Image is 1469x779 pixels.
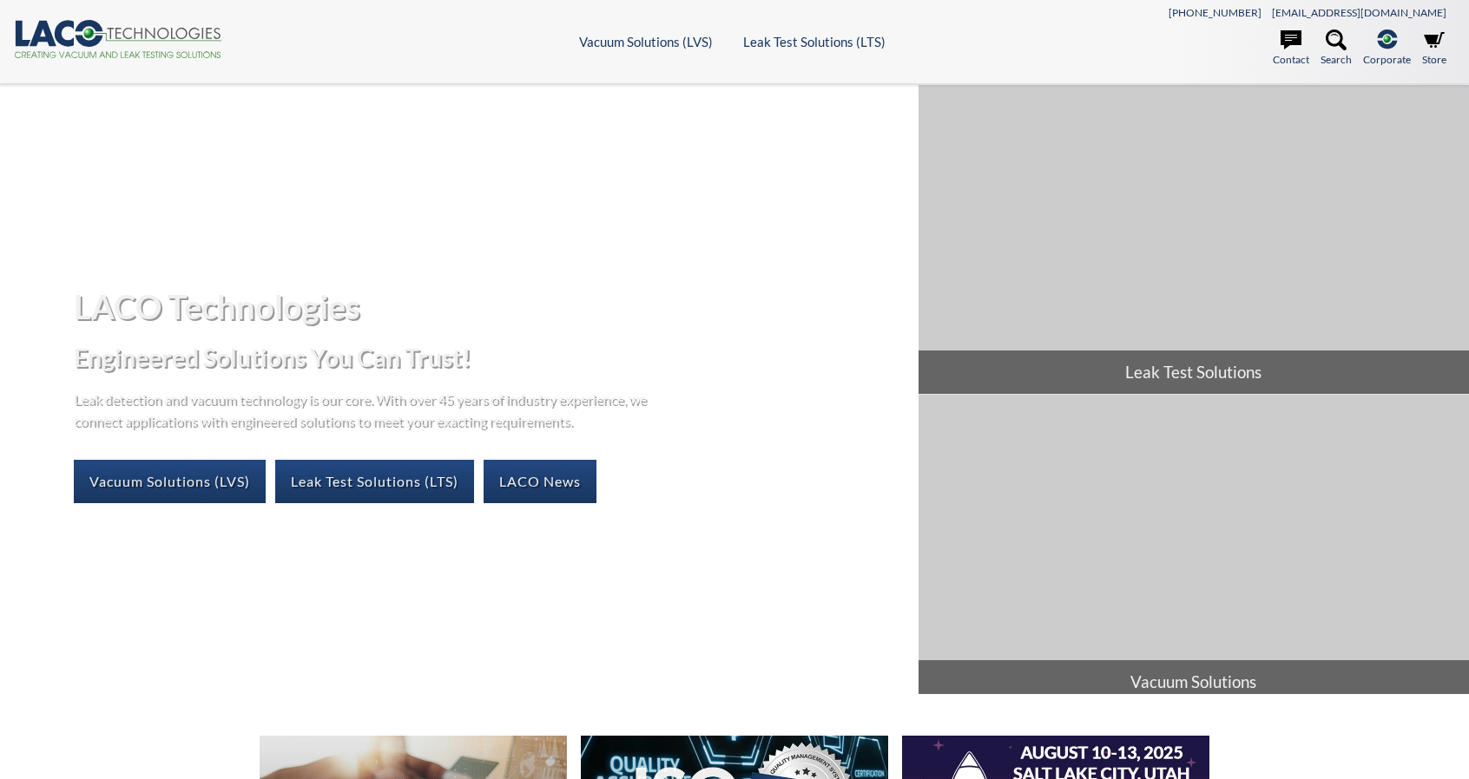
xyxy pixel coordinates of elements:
[1272,6,1446,19] a: [EMAIL_ADDRESS][DOMAIN_NAME]
[484,460,596,503] a: LACO News
[74,460,266,503] a: Vacuum Solutions (LVS)
[74,285,905,328] h1: LACO Technologies
[1363,51,1411,68] span: Corporate
[1321,29,1352,68] a: Search
[743,34,886,49] a: Leak Test Solutions (LTS)
[1169,6,1261,19] a: [PHONE_NUMBER]
[1273,29,1309,68] a: Contact
[74,388,655,432] p: Leak detection and vacuum technology is our core. With over 45 years of industry experience, we c...
[1422,29,1446,68] a: Store
[74,342,905,374] h2: Engineered Solutions You Can Trust!
[579,34,713,49] a: Vacuum Solutions (LVS)
[275,460,474,503] a: Leak Test Solutions (LTS)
